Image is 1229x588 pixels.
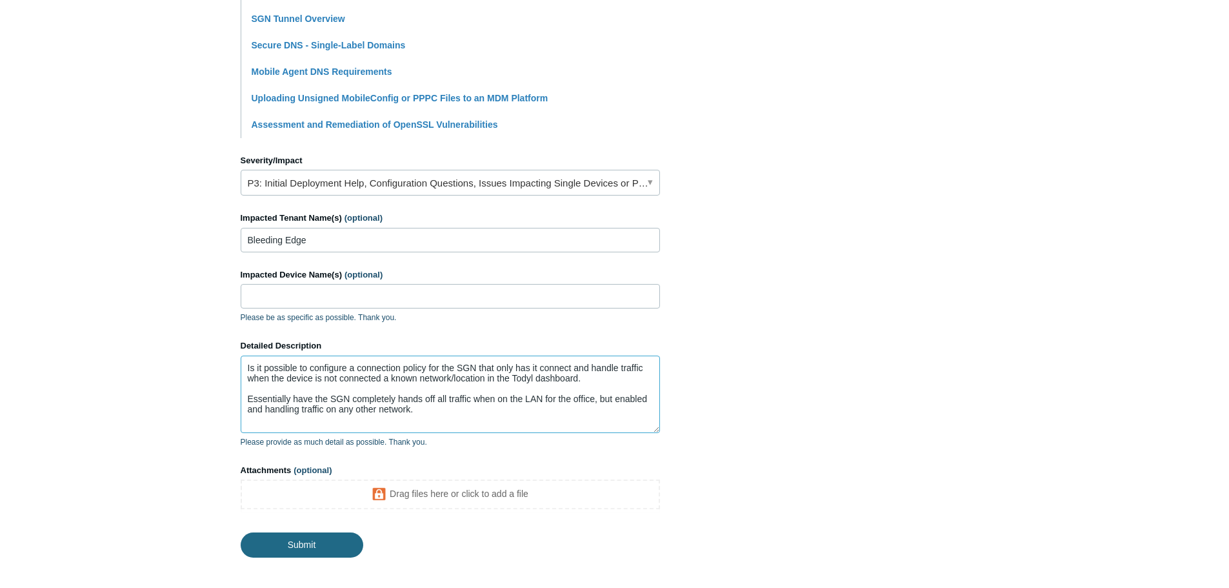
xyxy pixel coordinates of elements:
span: (optional) [345,213,383,223]
a: SGN Tunnel Overview [252,14,345,24]
a: Mobile Agent DNS Requirements [252,66,392,77]
p: Please provide as much detail as possible. Thank you. [241,436,660,448]
label: Severity/Impact [241,154,660,167]
a: Assessment and Remediation of OpenSSL Vulnerabilities [252,119,498,130]
label: Attachments [241,464,660,477]
a: P3: Initial Deployment Help, Configuration Questions, Issues Impacting Single Devices or Past Out... [241,170,660,196]
a: Secure DNS - Single-Label Domains [252,40,406,50]
label: Detailed Description [241,340,660,352]
span: (optional) [294,465,332,475]
a: Uploading Unsigned MobileConfig or PPPC Files to an MDM Platform [252,93,548,103]
span: (optional) [345,270,383,279]
p: Please be as specific as possible. Thank you. [241,312,660,323]
label: Impacted Tenant Name(s) [241,212,660,225]
label: Impacted Device Name(s) [241,269,660,281]
input: Submit [241,532,363,557]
